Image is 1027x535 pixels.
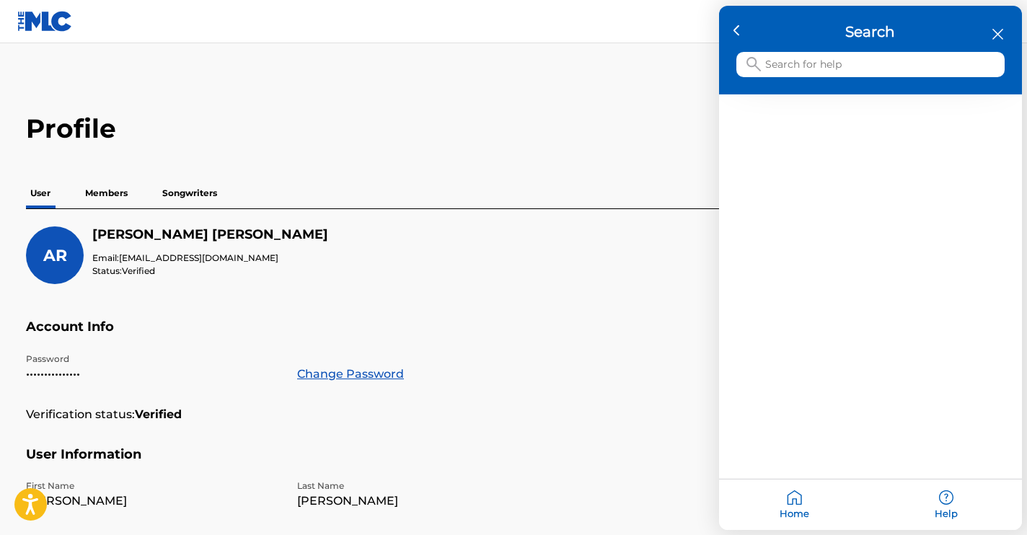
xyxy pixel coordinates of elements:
div: Help [870,479,1022,530]
h3: Search [736,23,1005,40]
svg: icon [746,57,761,71]
div: Home [719,479,870,530]
input: Search for help [736,52,1005,77]
div: close resource center [991,27,1005,41]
